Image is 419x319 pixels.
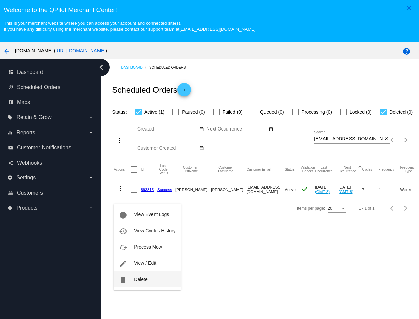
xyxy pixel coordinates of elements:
mat-icon: info [119,211,127,219]
mat-icon: cached [119,243,127,252]
span: View / Edit [134,260,156,266]
span: Delete [134,277,147,282]
mat-icon: history [119,227,127,235]
mat-icon: delete [119,276,127,284]
span: Process Now [134,244,162,250]
span: View Event Logs [134,212,169,217]
mat-icon: edit [119,260,127,268]
span: View Cycles History [134,228,175,233]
